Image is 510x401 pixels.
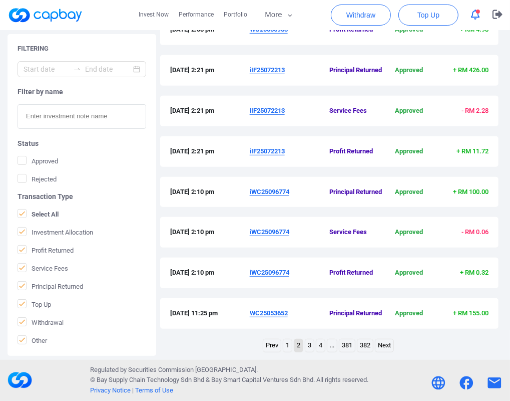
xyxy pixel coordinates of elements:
[224,10,247,20] span: Portfolio
[382,227,435,238] span: Approved
[211,376,313,383] span: Bay Smart Capital Ventures Sdn Bhd
[85,64,131,75] input: End date
[179,10,214,20] span: Performance
[329,106,382,116] span: Service Fees
[382,65,435,76] span: Approved
[18,245,74,255] span: Profit Returned
[329,187,382,197] span: Principal Returned
[250,66,285,74] u: iIF25072213
[8,368,32,392] img: footerLogo
[18,335,47,345] span: Other
[329,146,382,157] span: Profit Returned
[460,269,488,276] span: + RM 0.32
[263,339,281,352] a: Previous page
[18,174,57,184] span: Rejected
[18,281,83,291] span: Principal Returned
[331,5,391,26] button: Withdraw
[398,5,458,26] button: Top Up
[329,65,382,76] span: Principal Returned
[456,147,488,155] span: + RM 11.72
[18,263,68,273] span: Service Fees
[170,146,250,157] span: [DATE] 2:21 pm
[250,107,285,114] u: iIF25072213
[18,227,93,237] span: Investment Allocation
[382,308,435,319] span: Approved
[170,227,250,238] span: [DATE] 2:10 pm
[90,386,131,394] a: Privacy Notice
[18,317,64,327] span: Withdrawal
[250,269,289,276] u: iWC25096774
[417,10,439,20] span: Top Up
[24,64,69,75] input: Start date
[250,188,289,195] u: iWC25096774
[329,227,382,238] span: Service Fees
[18,192,146,201] h5: Transaction Type
[329,268,382,278] span: Profit Returned
[18,299,51,309] span: Top Up
[170,106,250,116] span: [DATE] 2:21 pm
[453,188,488,195] span: + RM 100.00
[18,209,59,219] span: Select All
[250,147,285,155] u: iIF25072213
[18,156,58,166] span: Approved
[375,339,393,352] a: Next page
[461,228,488,236] span: - RM 0.06
[170,308,250,319] span: [DATE] 11:25 pm
[453,309,488,317] span: + RM 155.00
[73,65,81,73] span: to
[339,339,355,352] a: Page 381
[250,309,288,317] u: WC25053652
[18,44,49,53] h5: Filtering
[73,65,81,73] span: swap-right
[90,365,368,396] p: Regulated by Securities Commission [GEOGRAPHIC_DATA]. © Bay Supply Chain Technology Sdn Bhd & . A...
[18,139,146,148] h5: Status
[170,65,250,76] span: [DATE] 2:21 pm
[316,339,325,352] a: Page 4
[294,339,303,352] a: Page 2 is your current page
[18,87,146,96] h5: Filter by name
[305,339,314,352] a: Page 3
[329,308,382,319] span: Principal Returned
[18,104,146,129] input: Enter investment note name
[250,228,289,236] u: iWC25096774
[170,187,250,197] span: [DATE] 2:10 pm
[283,339,292,352] a: Page 1
[382,187,435,197] span: Approved
[382,106,435,116] span: Approved
[382,146,435,157] span: Approved
[382,268,435,278] span: Approved
[461,107,488,114] span: - RM 2.28
[453,66,488,74] span: + RM 426.00
[357,339,373,352] a: Page 382
[170,268,250,278] span: [DATE] 2:10 pm
[327,339,337,352] a: ...
[135,386,173,394] a: Terms of Use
